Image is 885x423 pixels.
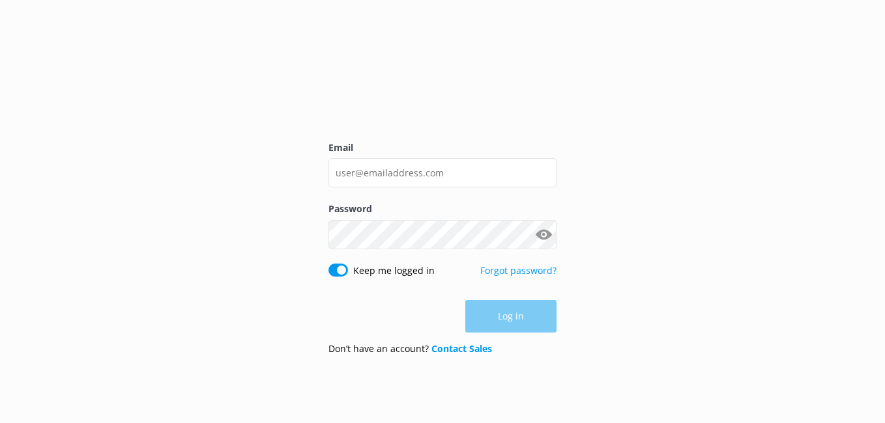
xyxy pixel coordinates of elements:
[328,141,557,155] label: Email
[328,158,557,187] input: user@emailaddress.com
[480,264,557,277] a: Forgot password?
[530,221,557,247] button: Show password
[431,342,492,355] a: Contact Sales
[353,264,435,278] label: Keep me logged in
[328,202,557,216] label: Password
[328,342,492,356] p: Don’t have an account?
